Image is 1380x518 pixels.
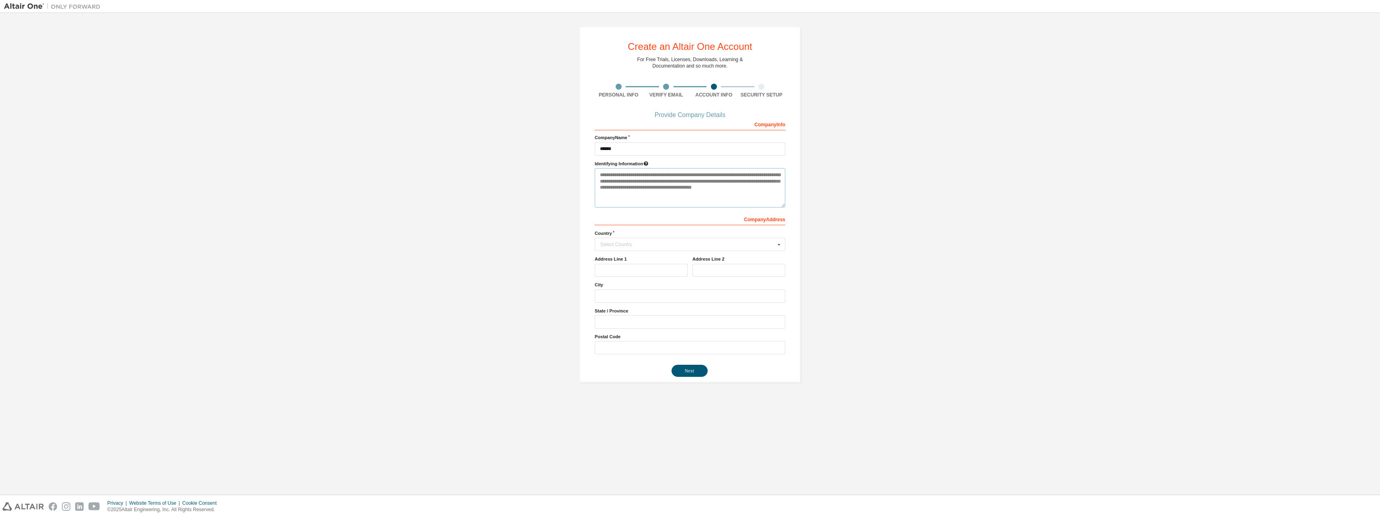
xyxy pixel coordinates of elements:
img: linkedin.svg [75,502,84,511]
div: Cookie Consent [182,500,221,506]
label: Country [595,230,785,236]
div: Personal Info [595,92,643,98]
div: Security Setup [738,92,786,98]
div: Company Info [595,117,785,130]
img: altair_logo.svg [2,502,44,511]
label: Please provide any information that will help our support team identify your company. Email and n... [595,160,785,167]
div: Create an Altair One Account [628,42,752,51]
img: Altair One [4,2,105,10]
div: Company Address [595,212,785,225]
div: Privacy [107,500,129,506]
button: Next [672,365,708,377]
label: Address Line 1 [595,256,688,262]
div: For Free Trials, Licenses, Downloads, Learning & Documentation and so much more. [637,56,743,69]
div: Select Country [600,242,775,247]
label: State / Province [595,308,785,314]
label: Company Name [595,134,785,141]
img: youtube.svg [88,502,100,511]
label: Address Line 2 [692,256,785,262]
p: © 2025 Altair Engineering, Inc. All Rights Reserved. [107,506,222,513]
div: Provide Company Details [595,113,785,117]
label: Postal Code [595,333,785,340]
img: facebook.svg [49,502,57,511]
div: Verify Email [643,92,690,98]
label: City [595,282,785,288]
img: instagram.svg [62,502,70,511]
div: Account Info [690,92,738,98]
div: Website Terms of Use [129,500,182,506]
